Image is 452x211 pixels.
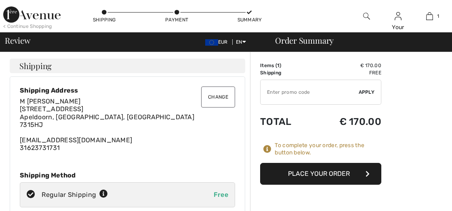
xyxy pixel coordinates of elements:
div: Shipping [92,16,116,23]
div: To complete your order, press the button below. [275,142,381,156]
div: < Continue Shopping [3,23,52,30]
div: Summary [238,16,262,23]
img: Euro [205,39,218,46]
span: Apply [359,89,375,96]
div: Shipping Address [20,87,235,94]
span: EUR [205,39,231,45]
div: [EMAIL_ADDRESS][DOMAIN_NAME] 31623731731 [20,97,235,152]
input: Promo code [261,80,359,104]
span: Review [5,36,30,44]
span: Free [214,191,228,198]
td: € 170.00 [312,62,381,69]
img: My Bag [426,11,433,21]
div: Payment [165,16,189,23]
button: Place Your Order [260,163,381,185]
span: [STREET_ADDRESS] Apeldoorn, [GEOGRAPHIC_DATA], [GEOGRAPHIC_DATA] 7315HJ [20,105,194,128]
a: Sign In [395,12,402,20]
button: Change [201,87,235,108]
img: My Info [395,11,402,21]
span: EN [236,39,246,45]
td: Total [260,108,312,135]
img: 1ère Avenue [3,6,61,23]
td: Shipping [260,69,312,76]
a: 1 [414,11,445,21]
div: Your [383,23,413,32]
td: € 170.00 [312,108,381,135]
span: M [PERSON_NAME] [20,97,81,105]
span: 1 [437,13,439,20]
td: Free [312,69,381,76]
td: Items ( ) [260,62,312,69]
span: 1 [277,63,280,68]
img: search the website [363,11,370,21]
span: Shipping [19,62,52,70]
div: Shipping Method [20,171,235,179]
div: Regular Shipping [42,190,108,200]
div: Order Summary [265,36,447,44]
